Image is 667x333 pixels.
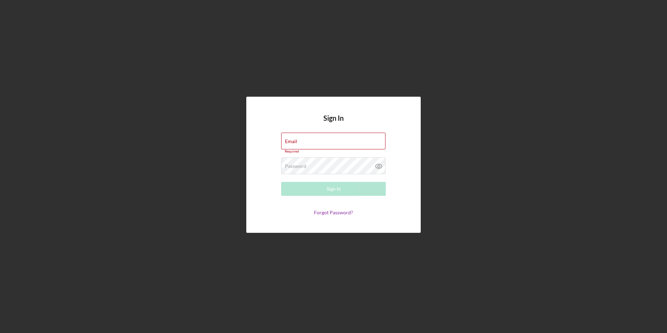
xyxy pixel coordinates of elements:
button: Sign In [281,182,386,196]
div: Sign In [327,182,341,196]
label: Email [285,139,297,144]
label: Password [285,163,306,169]
h4: Sign In [323,114,344,133]
div: Required [281,149,386,154]
a: Forgot Password? [314,209,353,215]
